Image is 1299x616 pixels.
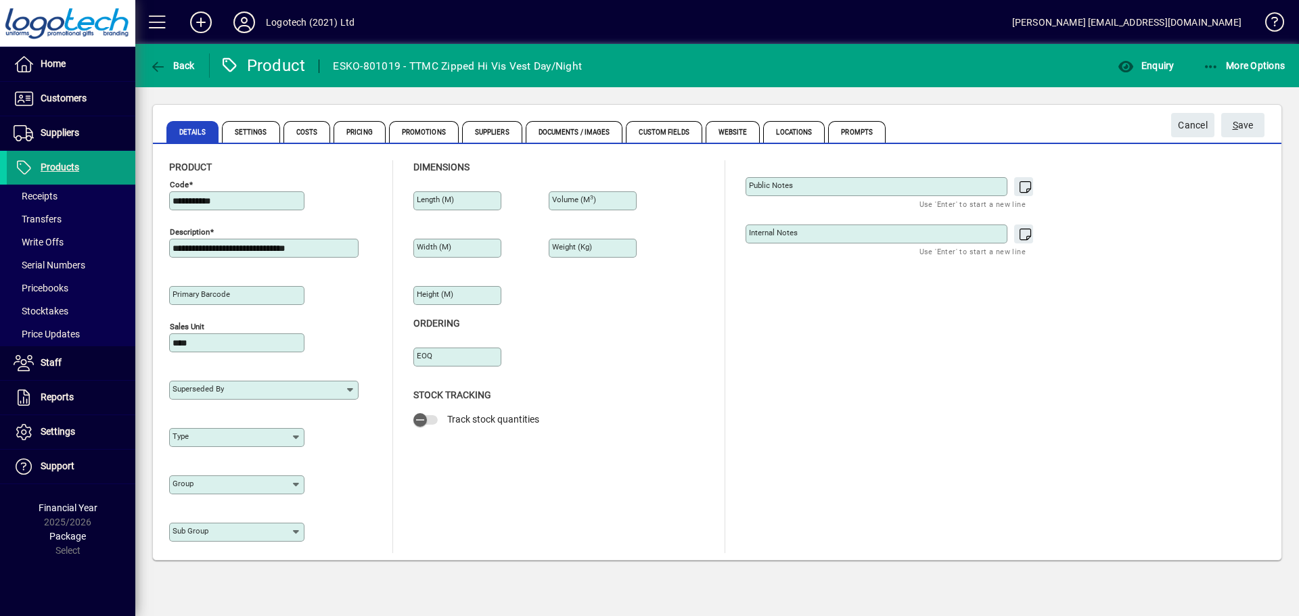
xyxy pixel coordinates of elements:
mat-label: Volume (m ) [552,195,596,204]
span: Products [41,162,79,172]
span: More Options [1203,60,1285,71]
span: Suppliers [462,121,522,143]
a: Reports [7,381,135,414]
mat-label: Code [170,180,189,189]
a: Support [7,450,135,483]
span: Serial Numbers [14,260,85,270]
a: Customers [7,82,135,116]
button: Add [179,10,223,34]
sup: 3 [590,194,593,201]
button: Save [1221,113,1264,137]
span: Stocktakes [14,306,68,316]
span: Price Updates [14,329,80,339]
button: Profile [223,10,266,34]
button: Enquiry [1114,53,1177,78]
mat-label: Group [173,479,193,488]
a: Price Updates [7,323,135,346]
a: Pricebooks [7,277,135,300]
span: Dimensions [413,162,470,172]
mat-label: Height (m) [417,289,453,299]
mat-label: Weight (Kg) [552,242,592,252]
a: Serial Numbers [7,254,135,277]
mat-label: Width (m) [417,242,451,252]
button: Back [146,53,198,78]
a: Knowledge Base [1255,3,1282,47]
mat-label: Sales unit [170,322,204,331]
a: Staff [7,346,135,380]
div: Product [220,55,306,76]
span: Receipts [14,191,58,202]
span: Transfers [14,214,62,224]
span: Settings [41,426,75,437]
span: Settings [222,121,280,143]
div: ESKO-801019 - TTMC Zipped Hi Vis Vest Day/Night [333,55,582,77]
mat-label: Type [173,431,189,441]
span: Financial Year [39,502,97,513]
mat-label: Internal Notes [749,228,798,237]
mat-label: Sub group [173,526,208,536]
mat-hint: Use 'Enter' to start a new line [919,196,1026,212]
mat-label: Length (m) [417,195,454,204]
mat-hint: Use 'Enter' to start a new line [919,243,1026,259]
mat-label: Public Notes [749,181,793,190]
span: Custom Fields [626,121,702,143]
mat-label: Primary barcode [173,289,230,299]
a: Settings [7,415,135,449]
button: More Options [1200,53,1289,78]
span: Customers [41,93,87,103]
span: Stock Tracking [413,389,491,400]
span: Home [41,58,66,69]
span: Suppliers [41,127,79,138]
span: Details [166,121,219,143]
a: Suppliers [7,116,135,150]
mat-label: Superseded by [173,384,224,394]
span: Product [169,162,212,172]
span: Cancel [1178,114,1208,137]
button: Cancel [1171,113,1214,137]
mat-label: EOQ [417,351,432,360]
span: Write Offs [14,237,64,247]
span: Prompts [828,121,886,143]
span: Package [49,531,86,542]
span: Reports [41,392,74,402]
span: Locations [763,121,825,143]
div: Logotech (2021) Ltd [266,11,355,33]
a: Write Offs [7,231,135,254]
span: Back [150,60,195,71]
a: Receipts [7,185,135,208]
span: Enquiry [1118,60,1174,71]
span: Pricebooks [14,283,68,293]
a: Transfers [7,208,135,231]
span: Costs [283,121,331,143]
span: Staff [41,357,62,368]
a: Stocktakes [7,300,135,323]
span: Pricing [334,121,386,143]
span: Ordering [413,318,460,329]
a: Home [7,47,135,81]
app-page-header-button: Back [135,53,210,78]
div: [PERSON_NAME] [EMAIL_ADDRESS][DOMAIN_NAME] [1012,11,1241,33]
mat-label: Description [170,227,210,237]
span: Documents / Images [526,121,623,143]
span: ave [1233,114,1254,137]
span: Promotions [389,121,459,143]
span: Track stock quantities [447,414,539,425]
span: Support [41,460,74,471]
span: S [1233,120,1238,131]
span: Website [706,121,760,143]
